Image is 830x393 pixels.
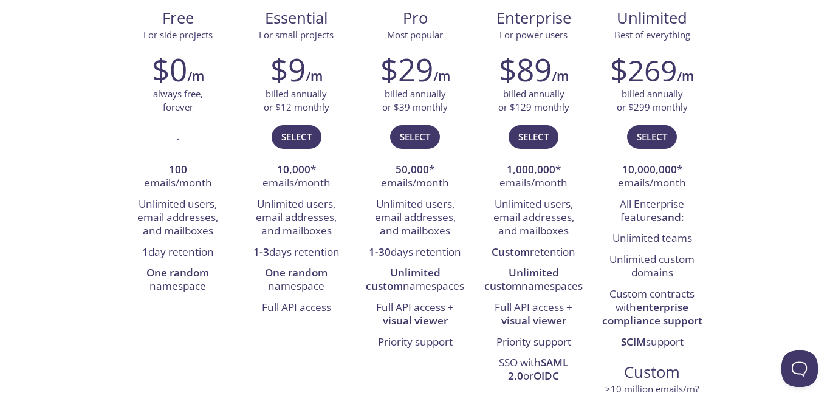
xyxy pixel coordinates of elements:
strong: 100 [169,162,187,176]
strong: 10,000 [277,162,310,176]
span: Most popular [387,29,443,41]
li: Unlimited teams [602,228,702,249]
span: For side projects [143,29,213,41]
strong: 1,000,000 [507,162,555,176]
strong: Unlimited custom [484,265,559,293]
strong: 10,000,000 [622,162,677,176]
strong: SAML 2.0 [508,355,568,383]
h2: $89 [499,51,552,87]
strong: enterprise compliance support [602,300,702,327]
li: Custom contracts with [602,284,702,332]
span: 269 [628,50,677,90]
strong: One random [265,265,328,279]
span: Essential [247,8,346,29]
span: Select [281,129,312,145]
button: Select [390,125,440,148]
li: Priority support [484,332,584,353]
li: Unlimited users, email addresses, and mailboxes [128,194,228,242]
li: namespace [246,263,346,298]
li: days retention [246,242,346,263]
strong: 1-30 [369,245,391,259]
li: retention [484,242,584,263]
h2: $9 [270,51,306,87]
h6: /m [187,66,204,87]
iframe: Help Scout Beacon - Open [781,350,818,387]
li: All Enterprise features : [602,194,702,229]
h2: $ [610,51,677,87]
span: Custom [603,362,702,383]
strong: OIDC [533,369,559,383]
p: billed annually or $39 monthly [382,87,448,114]
span: Select [637,129,667,145]
li: namespaces [365,263,465,298]
p: always free, forever [153,87,203,114]
h6: /m [433,66,450,87]
span: Enterprise [484,8,583,29]
strong: Unlimited custom [366,265,441,293]
strong: SCIM [621,335,646,349]
li: Unlimited custom domains [602,250,702,284]
span: For power users [499,29,568,41]
strong: Custom [492,245,530,259]
span: Unlimited [617,7,687,29]
span: Select [400,129,430,145]
h6: /m [306,66,323,87]
p: billed annually or $299 monthly [617,87,688,114]
span: Free [128,8,227,29]
strong: visual viewer [501,313,566,327]
li: Full API access + [484,298,584,332]
strong: and [662,210,681,224]
p: billed annually or $129 monthly [498,87,569,114]
li: Unlimited users, email addresses, and mailboxes [246,194,346,242]
strong: 1 [142,245,148,259]
li: emails/month [128,160,228,194]
li: * emails/month [484,160,584,194]
strong: visual viewer [383,313,448,327]
strong: One random [146,265,209,279]
span: Pro [365,8,464,29]
li: * emails/month [602,160,702,194]
li: Unlimited users, email addresses, and mailboxes [484,194,584,242]
p: billed annually or $12 monthly [264,87,329,114]
h6: /m [552,66,569,87]
span: Best of everything [614,29,690,41]
button: Select [509,125,558,148]
span: Select [518,129,549,145]
h2: $0 [152,51,187,87]
li: days retention [365,242,465,263]
li: Priority support [365,332,465,353]
li: namespace [128,263,228,298]
li: Unlimited users, email addresses, and mailboxes [365,194,465,242]
li: * emails/month [246,160,346,194]
li: day retention [128,242,228,263]
strong: 50,000 [396,162,429,176]
li: namespaces [484,263,584,298]
li: Full API access + [365,298,465,332]
h2: $29 [380,51,433,87]
h6: /m [677,66,694,87]
li: support [602,332,702,353]
strong: 1-3 [253,245,269,259]
button: Select [627,125,677,148]
li: Full API access [246,298,346,318]
li: SSO with or [484,353,584,388]
button: Select [272,125,321,148]
li: * emails/month [365,160,465,194]
span: For small projects [259,29,334,41]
